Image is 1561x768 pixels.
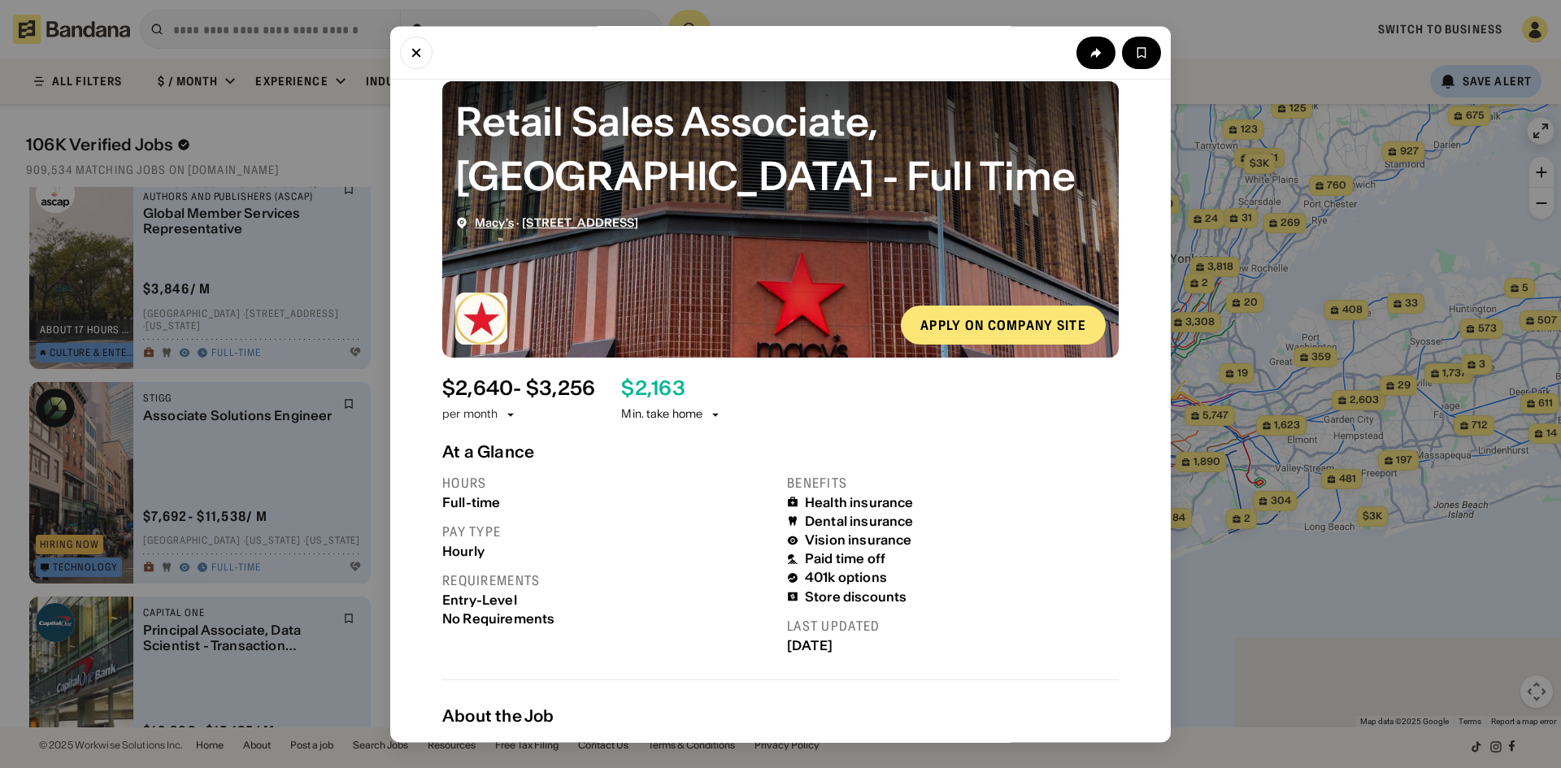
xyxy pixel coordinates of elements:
div: Paid time off [805,551,885,566]
div: Apply on company site [920,318,1086,331]
div: At a Glance [442,441,1119,461]
div: Min. take home [621,406,722,423]
div: per month [442,406,498,423]
div: About the Job [442,705,1119,725]
div: Store discounts [805,588,907,604]
span: Macy's [475,215,514,229]
div: 401k options [805,570,887,585]
div: Hours [442,474,774,491]
div: Vision insurance [805,532,912,548]
div: Dental insurance [805,513,914,528]
button: Close [400,36,433,68]
div: Pay type [442,523,774,540]
div: Full-time [442,494,774,510]
div: Health insurance [805,494,914,510]
div: Last updated [787,617,1119,634]
img: Macy's logo [455,292,507,344]
div: $ 2,163 [621,376,685,400]
div: Retail Sales Associate, Cross County - Full Time [455,93,1106,202]
div: · [475,215,639,229]
div: Entry-Level [442,592,774,607]
div: No Requirements [442,610,774,626]
div: Requirements [442,571,774,588]
span: [STREET_ADDRESS] [522,215,638,229]
div: Hourly [442,543,774,558]
div: Benefits [787,474,1119,491]
div: Be part of an amazing story [442,740,614,756]
div: $ 2,640 - $3,256 [442,376,595,400]
div: [DATE] [787,637,1119,653]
